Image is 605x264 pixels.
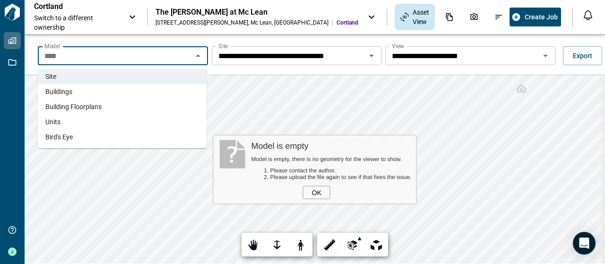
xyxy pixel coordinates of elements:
button: Open [365,49,378,62]
p: Cortland [34,2,119,11]
div: OK [303,186,330,199]
span: Building Floorplans [45,102,102,111]
label: Site [218,42,228,50]
div: Open Intercom Messenger [573,232,596,255]
span: Cortland [337,19,358,26]
div: [STREET_ADDRESS][PERSON_NAME] , Mc Lean , [GEOGRAPHIC_DATA] [156,19,328,26]
span: Asset View [413,8,429,26]
label: View [392,42,404,50]
div: Documents [440,9,459,25]
div: Model is empty, there is no geometry for the viewer to show. [251,155,412,162]
span: Units [45,117,60,127]
li: Please upload the file again to see if that fixes the issue. [270,173,412,180]
span: Export [573,51,592,60]
div: Photos [464,9,484,25]
button: Open notification feed [580,8,596,23]
li: Please contact the author. [270,167,412,173]
button: Export [563,46,602,65]
div: Model is empty [251,141,412,151]
span: Switch to a different ownership [34,13,119,32]
button: Open [539,49,552,62]
div: The [PERSON_NAME] at Mc Lean [156,8,358,17]
button: Close [191,49,205,62]
span: Buildings [45,87,72,96]
div: Issues & Info [489,9,509,25]
label: Model [44,42,60,50]
div: Asset View [395,4,435,30]
span: Create Job [525,12,558,22]
span: Site [45,72,56,81]
button: Create Job [510,8,561,26]
span: Bird's Eye [45,132,73,142]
